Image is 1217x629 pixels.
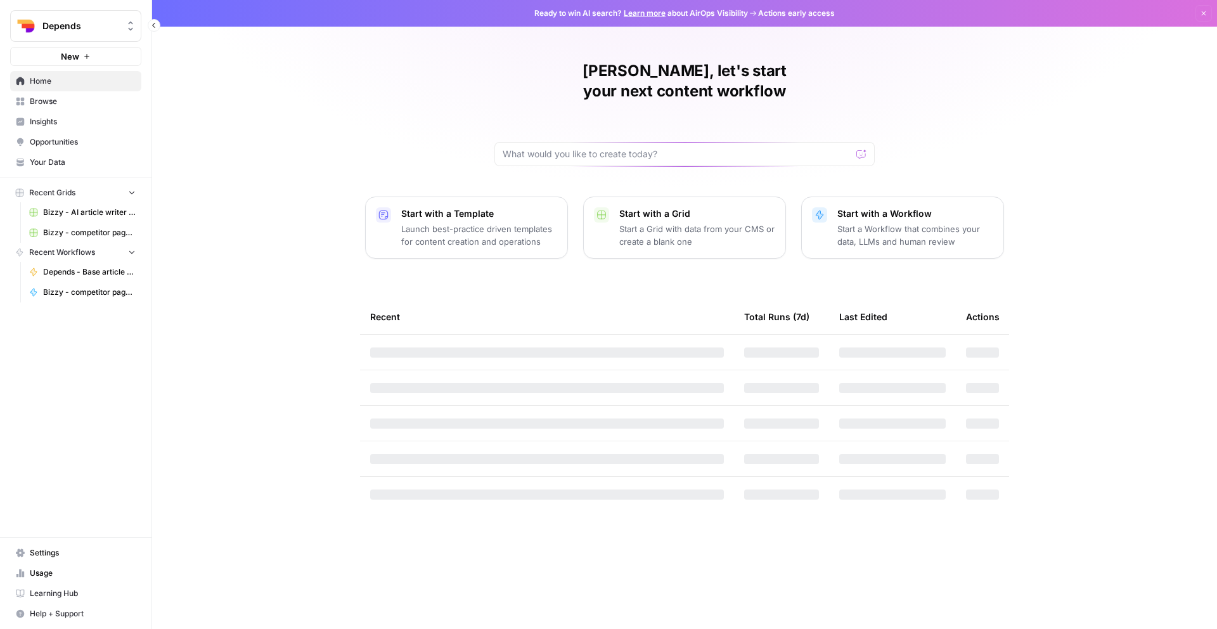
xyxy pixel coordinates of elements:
[10,152,141,172] a: Your Data
[503,148,851,160] input: What would you like to create today?
[30,75,136,87] span: Home
[10,563,141,583] a: Usage
[29,187,75,198] span: Recent Grids
[43,207,136,218] span: Bizzy - AI article writer (from scratch)
[619,207,775,220] p: Start with a Grid
[10,91,141,112] a: Browse
[10,112,141,132] a: Insights
[619,223,775,248] p: Start a Grid with data from your CMS or create a blank one
[42,20,119,32] span: Depends
[624,8,666,18] a: Learn more
[534,8,748,19] span: Ready to win AI search? about AirOps Visibility
[30,588,136,599] span: Learning Hub
[10,47,141,66] button: New
[23,223,141,243] a: Bizzy - competitor page builder Grid
[10,183,141,202] button: Recent Grids
[837,207,993,220] p: Start with a Workflow
[61,50,79,63] span: New
[23,262,141,282] a: Depends - Base article writer
[30,547,136,559] span: Settings
[10,543,141,563] a: Settings
[839,299,887,334] div: Last Edited
[30,567,136,579] span: Usage
[30,116,136,127] span: Insights
[583,197,786,259] button: Start with a GridStart a Grid with data from your CMS or create a blank one
[29,247,95,258] span: Recent Workflows
[758,8,835,19] span: Actions early access
[30,157,136,168] span: Your Data
[365,197,568,259] button: Start with a TemplateLaunch best-practice driven templates for content creation and operations
[801,197,1004,259] button: Start with a WorkflowStart a Workflow that combines your data, LLMs and human review
[10,583,141,604] a: Learning Hub
[837,223,993,248] p: Start a Workflow that combines your data, LLMs and human review
[23,202,141,223] a: Bizzy - AI article writer (from scratch)
[494,61,875,101] h1: [PERSON_NAME], let's start your next content workflow
[10,604,141,624] button: Help + Support
[10,10,141,42] button: Workspace: Depends
[43,287,136,298] span: Bizzy - competitor page builder
[966,299,1000,334] div: Actions
[10,243,141,262] button: Recent Workflows
[10,71,141,91] a: Home
[15,15,37,37] img: Depends Logo
[30,608,136,619] span: Help + Support
[370,299,724,334] div: Recent
[30,96,136,107] span: Browse
[43,227,136,238] span: Bizzy - competitor page builder Grid
[744,299,809,334] div: Total Runs (7d)
[401,223,557,248] p: Launch best-practice driven templates for content creation and operations
[43,266,136,278] span: Depends - Base article writer
[23,282,141,302] a: Bizzy - competitor page builder
[401,207,557,220] p: Start with a Template
[30,136,136,148] span: Opportunities
[10,132,141,152] a: Opportunities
